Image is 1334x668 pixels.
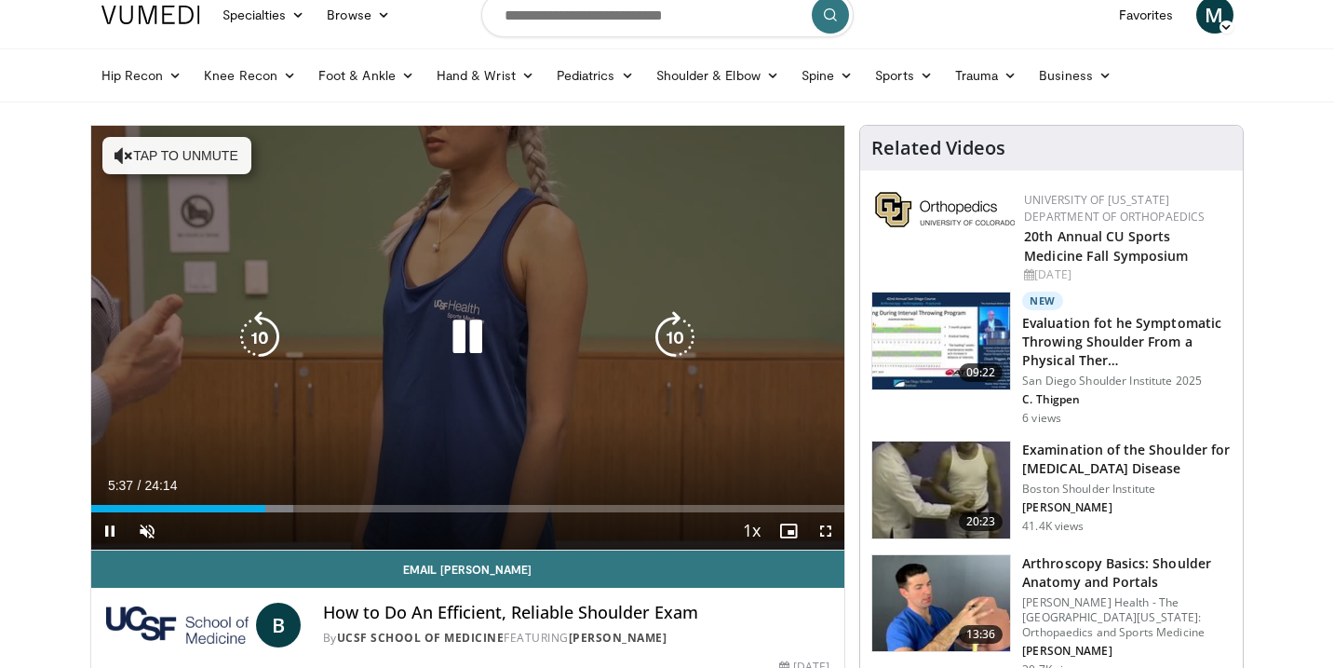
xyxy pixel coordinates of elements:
[1022,595,1232,640] p: [PERSON_NAME] Health - The [GEOGRAPHIC_DATA][US_STATE]: Orthopaedics and Sports Medicine
[1022,519,1084,534] p: 41.4K views
[101,6,200,24] img: VuMedi Logo
[102,137,251,174] button: Tap to unmute
[138,478,141,493] span: /
[872,442,1010,538] img: Screen_shot_2010-09-13_at_8.52.47_PM_1.png.150x105_q85_crop-smart_upscale.jpg
[864,57,944,94] a: Sports
[106,603,249,648] img: UCSF School of Medicine
[1022,441,1232,478] h3: Examination of the Shoulder for [MEDICAL_DATA] Disease
[790,57,864,94] a: Spine
[733,512,770,550] button: Playback Rate
[959,625,1004,644] span: 13:36
[872,293,1010,389] img: 52bd361f-5ad8-4d12-917c-a6aadf70de3f.150x105_q85_crop-smart_upscale.jpg
[337,630,505,646] a: UCSF School of Medicine
[1024,227,1188,265] a: 20th Annual CU Sports Medicine Fall Symposium
[144,478,177,493] span: 24:14
[193,57,307,94] a: Knee Recon
[569,630,667,646] a: [PERSON_NAME]
[91,551,845,588] a: Email [PERSON_NAME]
[108,478,133,493] span: 5:37
[871,292,1232,426] a: 09:22 New Evaluation fot he Symptomatic Throwing Shoulder From a Physical Ther… San Diego Shoulde...
[770,512,807,550] button: Enable picture-in-picture mode
[1022,500,1232,515] p: [PERSON_NAME]
[872,555,1010,652] img: 9534a039-0eaa-4167-96cf-d5be049a70d8.150x105_q85_crop-smart_upscale.jpg
[323,603,829,623] h4: How to Do An Efficient, Reliable Shoulder Exam
[307,57,425,94] a: Foot & Ankle
[1028,57,1123,94] a: Business
[256,603,301,648] a: B
[91,126,845,551] video-js: Video Player
[546,57,645,94] a: Pediatrics
[1022,314,1232,370] h3: Evaluation fot he Symptomatic Throwing Shoulder From a Physical Ther…
[90,57,194,94] a: Hip Recon
[959,512,1004,531] span: 20:23
[91,505,845,512] div: Progress Bar
[875,192,1015,227] img: 355603a8-37da-49b6-856f-e00d7e9307d3.png.150x105_q85_autocrop_double_scale_upscale_version-0.2.png
[645,57,790,94] a: Shoulder & Elbow
[807,512,844,550] button: Fullscreen
[871,137,1005,159] h4: Related Videos
[1024,266,1228,283] div: [DATE]
[1022,644,1232,659] p: [PERSON_NAME]
[425,57,546,94] a: Hand & Wrist
[1022,374,1232,389] p: San Diego Shoulder Institute 2025
[128,512,166,550] button: Unmute
[1022,482,1232,497] p: Boston Shoulder Institute
[944,57,1029,94] a: Trauma
[1022,392,1232,407] p: C. Thigpen
[323,630,829,647] div: By FEATURING
[1024,192,1205,225] a: University of [US_STATE] Department of Orthopaedics
[1022,411,1061,426] p: 6 views
[871,441,1232,539] a: 20:23 Examination of the Shoulder for [MEDICAL_DATA] Disease Boston Shoulder Institute [PERSON_NA...
[1022,554,1232,592] h3: Arthroscopy Basics: Shoulder Anatomy and Portals
[1022,292,1063,310] p: New
[959,363,1004,382] span: 09:22
[91,512,128,550] button: Pause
